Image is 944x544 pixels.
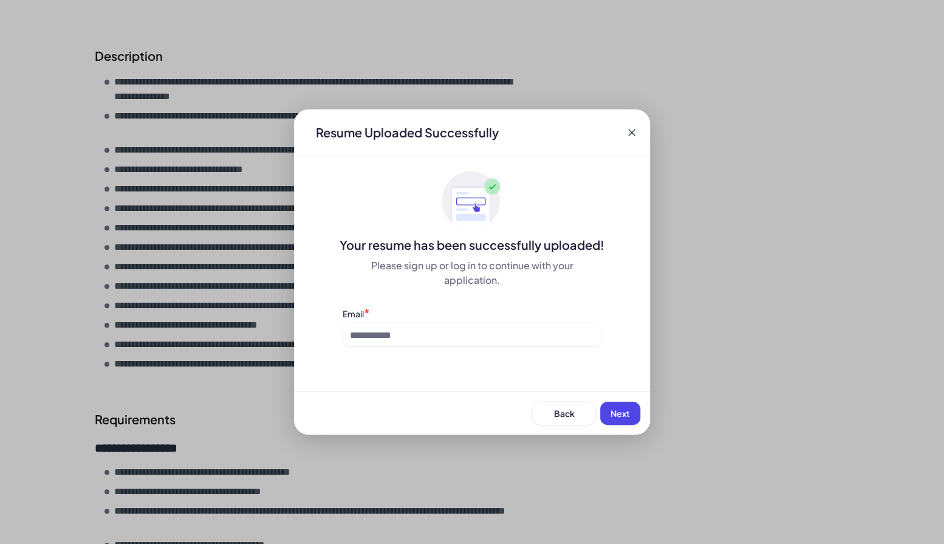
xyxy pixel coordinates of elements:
[442,171,502,232] img: ApplyedMaskGroup3.svg
[611,408,630,419] span: Next
[600,402,640,425] button: Next
[343,258,601,287] div: Please sign up or log in to continue with your application.
[294,236,650,253] div: Your resume has been successfully uploaded!
[533,402,595,425] button: Back
[554,408,575,419] span: Back
[343,308,364,319] label: Email
[306,124,508,141] div: Resume Uploaded Successfully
